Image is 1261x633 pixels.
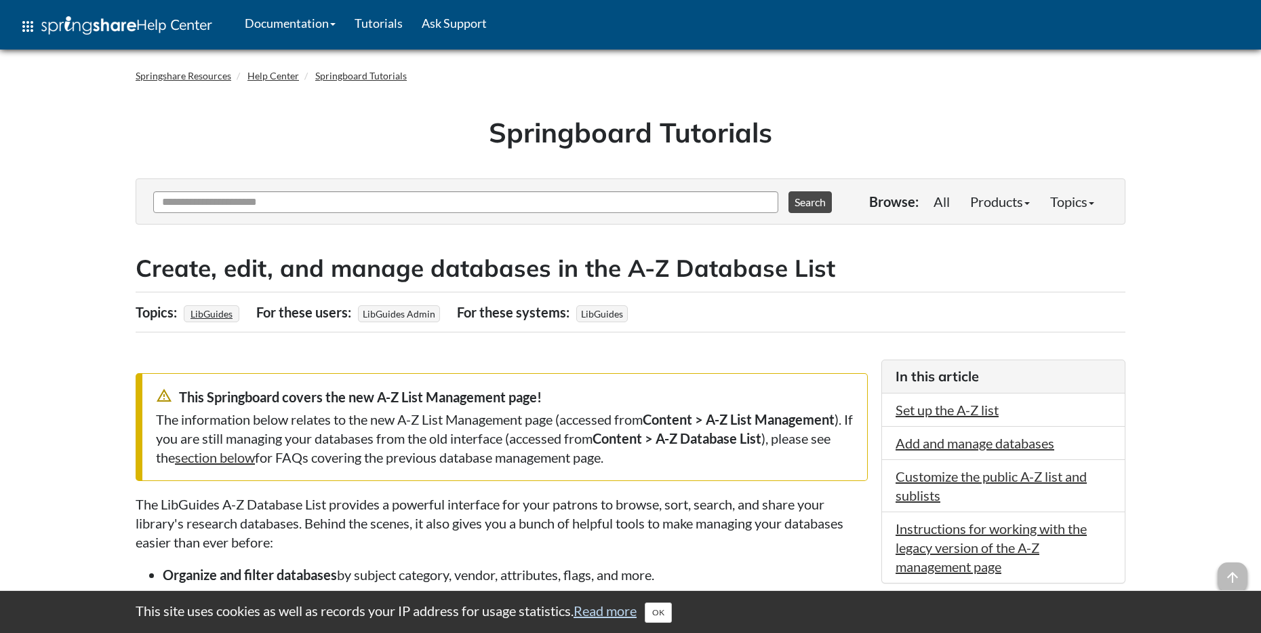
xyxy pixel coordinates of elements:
[358,305,440,322] span: LibGuides Admin
[163,589,300,605] strong: Improve search results
[345,6,412,40] a: Tutorials
[593,430,761,446] strong: Content > A-Z Database List
[163,567,337,583] strong: Organize and filter databases
[896,435,1054,451] a: Add and manage databases
[645,602,672,623] button: Close
[10,6,222,47] a: apps Help Center
[576,305,628,322] span: LibGuides
[136,16,212,33] span: Help Center
[136,299,180,325] div: Topics:
[156,387,854,406] div: This Springboard covers the new A-Z List Management page!
[896,520,1087,575] a: Instructions for working with the legacy version of the A-Z management page
[574,602,637,619] a: Read more
[156,410,854,467] div: The information below relates to the new A-Z List Management page (accessed from ). If you are st...
[643,411,835,427] strong: Content > A-Z List Management
[1040,188,1104,215] a: Topics
[175,449,255,465] a: section below
[256,299,355,325] div: For these users:
[247,70,299,81] a: Help Center
[136,70,231,81] a: Springshare Resources
[788,191,832,213] button: Search
[896,367,1111,386] h3: In this article
[896,468,1087,503] a: Customize the public A-Z list and sublists
[869,192,919,211] p: Browse:
[412,6,496,40] a: Ask Support
[235,6,345,40] a: Documentation
[136,495,868,552] p: The LibGuides A-Z Database List provides a powerful interface for your patrons to browse, sort, s...
[923,188,960,215] a: All
[188,304,235,324] a: LibGuides
[20,18,36,35] span: apps
[896,402,999,418] a: Set up the A-Z list
[315,70,407,81] a: Springboard Tutorials
[960,188,1040,215] a: Products
[41,16,136,35] img: Springshare
[1218,562,1247,592] span: arrow_upward
[156,387,172,404] span: warning_amber
[457,299,573,325] div: For these systems:
[146,113,1115,151] h1: Springboard Tutorials
[163,588,868,607] li: by adding alternative names, keywords, and common misspellings to databases.
[1218,564,1247,580] a: arrow_upward
[122,601,1139,623] div: This site uses cookies as well as records your IP address for usage statistics.
[136,252,1125,285] h2: Create, edit, and manage databases in the A-Z Database List
[163,565,868,584] li: by subject category, vendor, attributes, flags, and more.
